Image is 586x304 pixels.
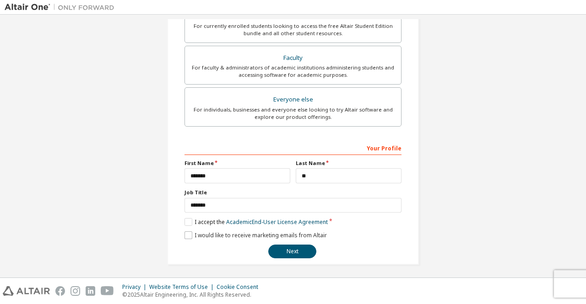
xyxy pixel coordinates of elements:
a: Academic End-User License Agreement [226,218,328,226]
button: Next [268,245,316,258]
label: I would like to receive marketing emails from Altair [184,231,327,239]
div: Your Profile [184,140,402,155]
img: youtube.svg [101,286,114,296]
label: I accept the [184,218,328,226]
div: For individuals, businesses and everyone else looking to try Altair software and explore our prod... [190,106,396,121]
label: Job Title [184,189,402,196]
div: Cookie Consent [217,283,264,291]
p: © 2025 Altair Engineering, Inc. All Rights Reserved. [122,291,264,299]
label: Last Name [296,160,402,167]
div: Faculty [190,52,396,64]
div: Website Terms of Use [149,283,217,291]
div: Privacy [122,283,149,291]
img: linkedin.svg [86,286,95,296]
label: First Name [184,160,290,167]
img: Altair One [5,3,119,12]
img: instagram.svg [71,286,80,296]
img: facebook.svg [55,286,65,296]
div: For currently enrolled students looking to access the free Altair Student Edition bundle and all ... [190,22,396,37]
img: altair_logo.svg [3,286,50,296]
div: Everyone else [190,93,396,106]
div: For faculty & administrators of academic institutions administering students and accessing softwa... [190,64,396,79]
